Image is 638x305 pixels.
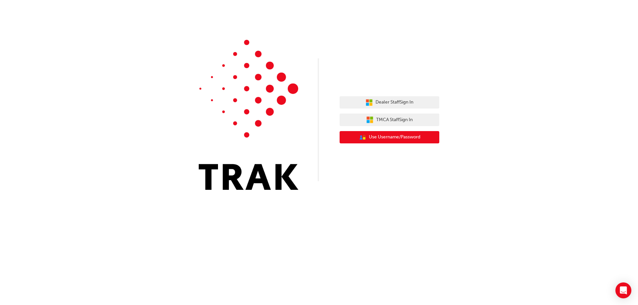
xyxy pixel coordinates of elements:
img: Trak [199,40,298,190]
button: Dealer StaffSign In [340,96,439,109]
span: Use Username/Password [369,133,420,141]
button: Use Username/Password [340,131,439,144]
div: Open Intercom Messenger [615,282,631,298]
span: TMCA Staff Sign In [376,116,413,124]
button: TMCA StaffSign In [340,114,439,126]
span: Dealer Staff Sign In [375,99,413,106]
